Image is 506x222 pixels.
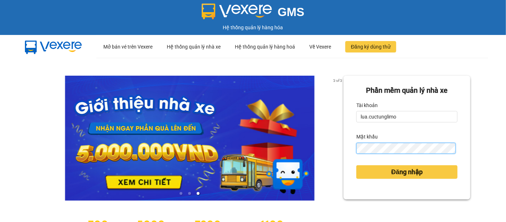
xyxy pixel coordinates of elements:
[356,111,458,122] input: Tài khoản
[188,192,191,195] li: slide item 2
[309,35,331,58] div: Về Vexere
[334,76,344,201] button: next slide / item
[356,165,458,179] button: Đăng nhập
[2,24,504,31] div: Hệ thống quản lý hàng hóa
[36,76,46,201] button: previous slide / item
[202,11,305,16] a: GMS
[356,143,456,154] input: Mật khẩu
[103,35,153,58] div: Mở bán vé trên Vexere
[197,192,200,195] li: slide item 3
[356,85,458,96] div: Phần mềm quản lý nhà xe
[278,5,304,19] span: GMS
[351,43,391,51] span: Đăng ký dùng thử
[180,192,182,195] li: slide item 1
[235,35,295,58] div: Hệ thống quản lý hàng hoá
[167,35,221,58] div: Hệ thống quản lý nhà xe
[18,35,89,59] img: mbUUG5Q.png
[356,131,378,142] label: Mật khẩu
[345,41,396,52] button: Đăng ký dùng thử
[356,100,378,111] label: Tài khoản
[331,76,344,85] p: 3 of 3
[391,167,423,177] span: Đăng nhập
[202,4,272,19] img: logo 2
